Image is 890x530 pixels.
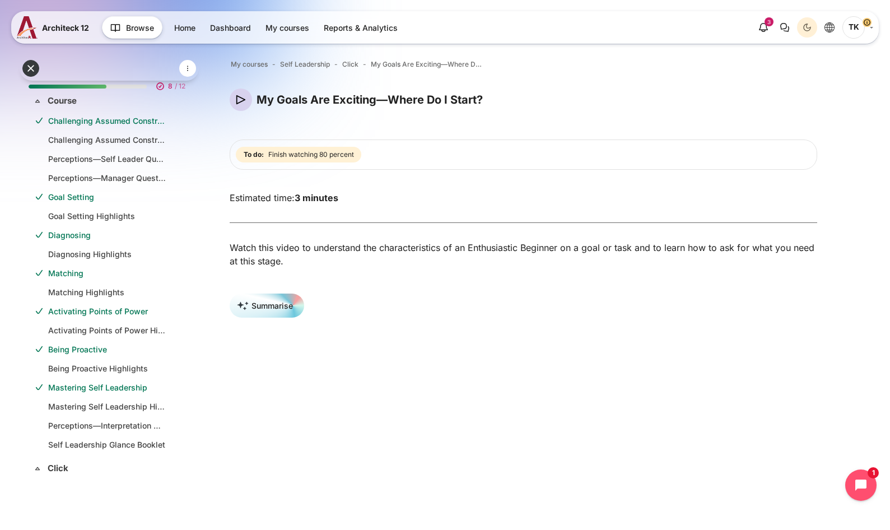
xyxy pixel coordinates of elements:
[48,324,166,336] a: Activating Points of Power Highlights
[48,191,166,203] a: Goal Setting
[753,17,773,38] div: Show notification window with 3 new notifications
[48,267,166,279] a: Matching
[48,153,166,165] a: Perceptions—Self Leader Questionnaire
[32,463,43,474] span: Collapse
[48,420,166,431] a: Perceptions—Interpretation Guide (Deep Dive)
[257,92,483,107] h4: My Goals Are Exciting—Where Do I Start?
[48,210,166,222] a: Goal Setting Highlights
[797,17,817,38] button: Light Mode Dark Mode
[842,16,865,39] span: Thananthorn Khanijomdi
[48,401,166,412] a: Mastering Self Leadership Highlights
[48,482,166,494] a: Do I Have What It Takes to Be a Self Leader?
[236,145,364,165] div: Completion requirements for My Goals Are Exciting—Where Do I Start?
[48,439,166,450] a: Self Leadership Glance Booklet
[775,17,795,38] button: There are 0 unread conversations
[168,81,173,91] span: 8
[244,150,264,160] strong: To do:
[48,382,166,393] a: Mastering Self Leadership
[48,95,169,108] a: Course
[48,362,166,374] a: Being Proactive Highlights
[230,241,817,268] p: Watch this video to understand the characteristics of an Enthusiastic Beginner on a goal or task ...
[17,16,94,39] a: A12 A12 Architeck 12
[102,16,162,39] button: Browse
[221,191,826,204] div: Estimated time:
[231,59,268,69] a: My courses
[799,19,816,36] div: Dark Mode
[29,85,106,89] div: 66%
[48,134,166,146] a: Challenging Assumed Constraints Highlights
[280,59,330,69] a: Self Leadership
[765,17,773,26] div: 3
[17,16,38,39] img: A12
[268,150,354,160] span: Finish watching 80 percent
[203,18,258,37] a: Dashboard
[342,59,358,69] a: Click
[842,16,873,39] a: User menu
[48,115,166,127] a: Challenging Assumed Constraints
[175,81,185,91] span: / 12
[48,343,166,355] a: Being Proactive
[317,18,404,37] a: Reports & Analytics
[819,17,840,38] button: Languages
[42,22,89,34] span: Architeck 12
[48,462,169,475] a: Click
[32,95,43,106] span: Collapse
[259,18,316,37] a: My courses
[371,59,483,69] a: My Goals Are Exciting—Where Do I Start?
[48,229,166,241] a: Diagnosing
[167,18,202,37] a: Home
[48,248,166,260] a: Diagnosing Highlights
[295,192,338,203] strong: 3 minutes
[230,57,817,72] nav: Navigation bar
[230,294,304,318] button: Summarise
[48,172,166,184] a: Perceptions—Manager Questionnaire (Deep Dive)
[48,305,166,317] a: Activating Points of Power
[48,286,166,298] a: Matching Highlights
[126,22,154,34] span: Browse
